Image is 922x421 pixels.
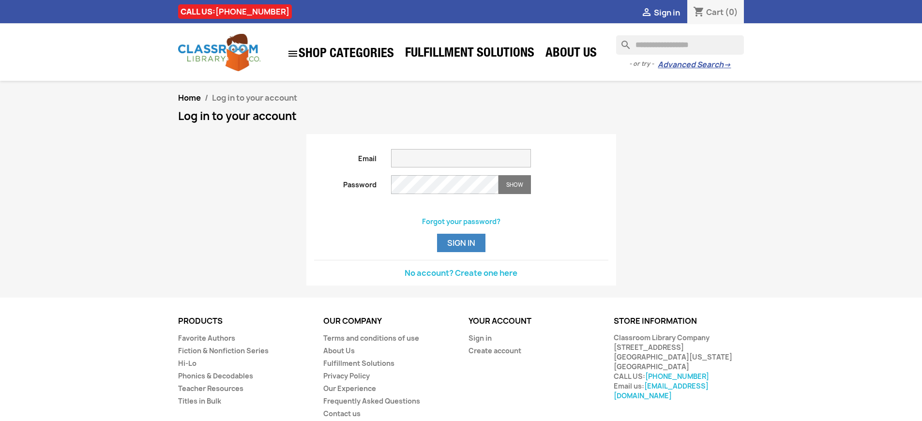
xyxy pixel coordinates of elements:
input: Password input [391,175,499,194]
i: shopping_cart [693,7,705,18]
a: Fulfillment Solutions [400,45,539,64]
a: [EMAIL_ADDRESS][DOMAIN_NAME] [614,381,709,400]
a: [PHONE_NUMBER] [645,372,709,381]
span: → [724,60,731,70]
a: Fulfillment Solutions [323,359,394,368]
i: search [616,35,628,47]
a: Terms and conditions of use [323,333,419,343]
h1: Log in to your account [178,110,744,122]
a: About Us [541,45,602,64]
img: Classroom Library Company [178,34,260,71]
button: Sign in [437,234,485,252]
a: Contact us [323,409,361,418]
span: Cart [706,7,724,17]
a: Favorite Authors [178,333,235,343]
p: Store information [614,317,744,326]
span: Sign in [654,7,680,18]
i:  [287,48,299,60]
a: Home [178,92,201,103]
a: Fiction & Nonfiction Series [178,346,269,355]
a: Hi-Lo [178,359,196,368]
p: Products [178,317,309,326]
a: Your account [469,316,531,326]
a: Privacy Policy [323,371,370,380]
input: Search [616,35,744,55]
a: [PHONE_NUMBER] [215,6,289,17]
a:  Sign in [641,7,680,18]
span: - or try - [629,59,658,69]
button: Show [499,175,531,194]
div: Classroom Library Company [STREET_ADDRESS] [GEOGRAPHIC_DATA][US_STATE] [GEOGRAPHIC_DATA] CALL US:... [614,333,744,401]
span: Log in to your account [212,92,297,103]
p: Our company [323,317,454,326]
a: Forgot your password? [422,217,500,226]
label: Password [307,175,384,190]
a: No account? Create one here [405,268,517,278]
div: CALL US: [178,4,292,19]
a: About Us [323,346,355,355]
a: Sign in [469,333,492,343]
a: Advanced Search→ [658,60,731,70]
a: Create account [469,346,521,355]
a: Our Experience [323,384,376,393]
a: Teacher Resources [178,384,243,393]
i:  [641,7,652,19]
a: Phonics & Decodables [178,371,253,380]
a: Frequently Asked Questions [323,396,420,406]
label: Email [307,149,384,164]
a: Titles in Bulk [178,396,221,406]
a: SHOP CATEGORIES [282,43,399,64]
span: (0) [725,7,738,17]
